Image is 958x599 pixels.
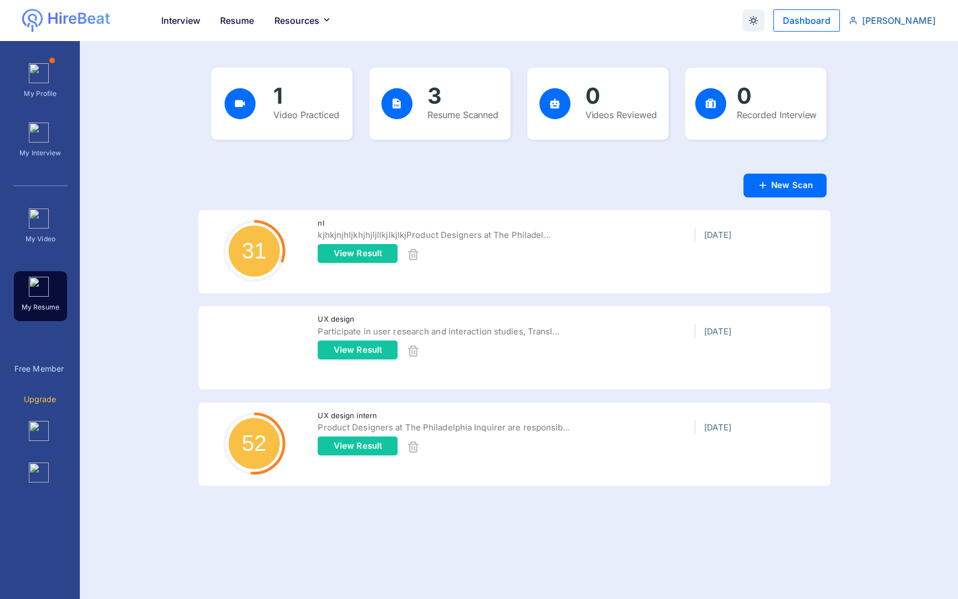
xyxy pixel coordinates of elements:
p: Recorded Interview [737,108,817,122]
button: Dashboard [773,9,840,32]
button: [PERSON_NAME] [849,15,936,26]
span: 0 [585,83,600,109]
a: 0Videos Reviewed [527,68,669,140]
span: 0 [737,83,752,109]
p: Free Member [14,362,64,375]
a: 0Recorded Interview [685,68,827,140]
button: View Result [318,436,398,455]
img: bx-file-select.png [29,277,49,297]
button: Resources [266,9,343,32]
img: bxs-user-circle-non.png [29,63,49,83]
p: My Interview [15,143,67,159]
p: Participate in user research and interaction studies, Transl... [318,324,686,339]
button: View Result [318,244,398,263]
p: [DATE] [704,324,814,339]
button: My Interview [14,118,67,167]
img: bx-help-circle.png [29,463,49,483]
a: 1Video Practiced [211,68,353,140]
p: [DATE] [704,420,814,435]
p: Product Designers at The Philadelphia Inquirer are responsib... [318,420,686,435]
button: My Profile [14,58,67,108]
h3: UX design intern [318,412,814,420]
button: Resume [211,9,263,32]
p: Resume Scanned [427,108,498,122]
button: My Resume [14,271,67,321]
a: logologo [22,9,150,32]
img: logo [47,9,111,29]
img: logo [22,9,43,32]
p: Videos Reviewed [585,108,657,122]
img: bx-cog-non.png [29,421,49,441]
p: Video Practiced [273,108,339,122]
p: [DATE] [704,227,814,242]
img: bx-slideshow-non.png [29,209,49,229]
a: Upgrade [13,392,67,406]
h3: UX design [318,315,814,324]
button: My Video [14,203,67,253]
h3: nl [318,219,814,228]
img: bx-briefcase-non.png [29,123,49,143]
p: My Profile [15,83,67,100]
span: 1 [273,83,283,109]
button: Interview [152,9,209,32]
button: New Scan [743,174,827,197]
button: View Result [318,341,398,359]
p: My Resume [15,297,67,313]
button: Dark Mode [742,9,765,32]
p: My Video [15,229,67,245]
span: 3 [427,83,442,109]
a: 3Resume Scanned [369,68,511,140]
p: kjhkjnjhljkhjhjljllkjlkjlkjProduct Designers at The Philadel... [318,227,686,242]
